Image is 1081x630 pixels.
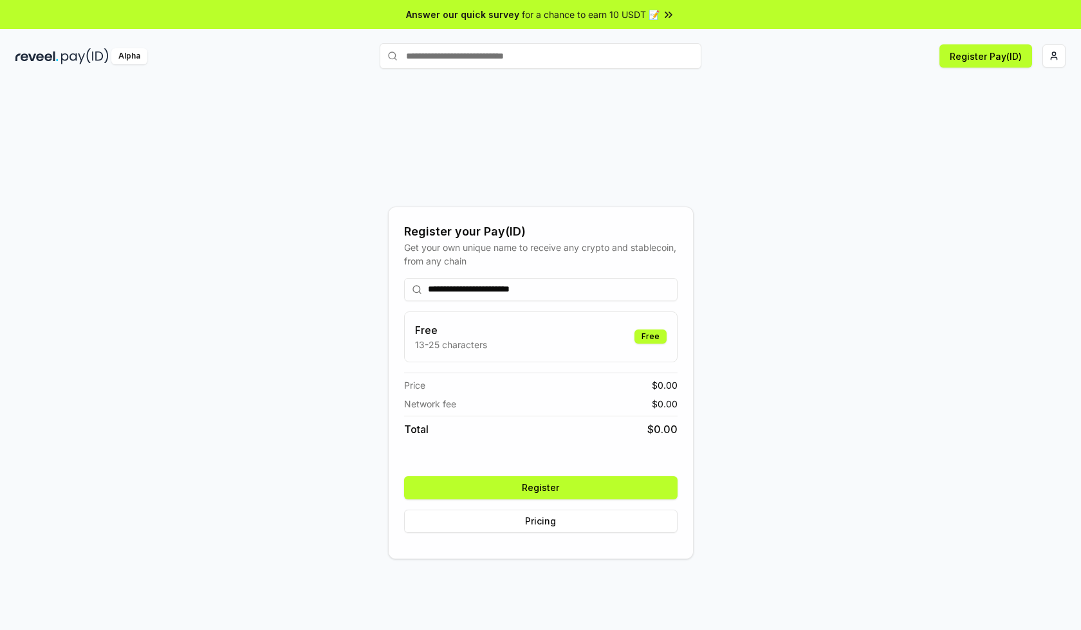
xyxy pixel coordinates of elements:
button: Register [404,476,678,499]
div: Register your Pay(ID) [404,223,678,241]
div: Free [634,329,667,344]
h3: Free [415,322,487,338]
div: Alpha [111,48,147,64]
button: Pricing [404,510,678,533]
span: $ 0.00 [647,422,678,437]
span: Answer our quick survey [406,8,519,21]
span: $ 0.00 [652,397,678,411]
p: 13-25 characters [415,338,487,351]
span: $ 0.00 [652,378,678,392]
span: Total [404,422,429,437]
span: Price [404,378,425,392]
span: Network fee [404,397,456,411]
img: reveel_dark [15,48,59,64]
button: Register Pay(ID) [939,44,1032,68]
span: for a chance to earn 10 USDT 📝 [522,8,660,21]
div: Get your own unique name to receive any crypto and stablecoin, from any chain [404,241,678,268]
img: pay_id [61,48,109,64]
